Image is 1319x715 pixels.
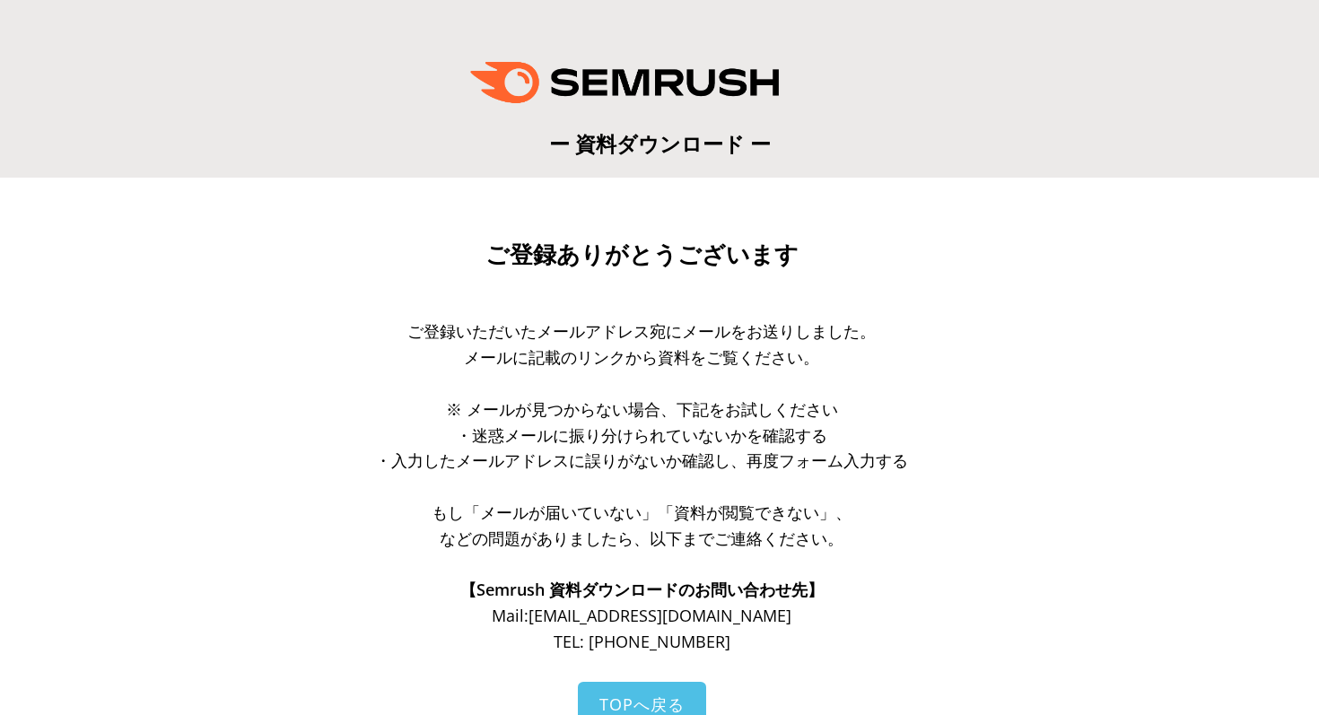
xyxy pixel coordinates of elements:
span: Mail: [EMAIL_ADDRESS][DOMAIN_NAME] [492,605,791,626]
span: TOPへ戻る [599,693,685,715]
span: ※ メールが見つからない場合、下記をお試しください [446,398,838,420]
span: メールに記載のリンクから資料をご覧ください。 [464,346,819,368]
span: ・入力したメールアドレスに誤りがないか確認し、再度フォーム入力する [375,449,908,471]
span: ・迷惑メールに振り分けられていないかを確認する [456,424,827,446]
span: ー 資料ダウンロード ー [549,129,771,158]
span: 【Semrush 資料ダウンロードのお問い合わせ先】 [460,579,824,600]
span: ご登録ありがとうございます [485,241,799,268]
span: ご登録いただいたメールアドレス宛にメールをお送りしました。 [407,320,876,342]
span: もし「メールが届いていない」「資料が閲覧できない」、 [432,501,852,523]
span: TEL: [PHONE_NUMBER] [554,631,730,652]
span: などの問題がありましたら、以下までご連絡ください。 [440,528,843,549]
